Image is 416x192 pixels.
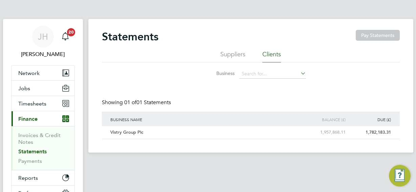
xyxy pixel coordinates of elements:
span: Jane Howley [11,50,75,58]
div: Business Name [109,112,302,127]
a: Vistry Group Plc1,957,868.111,782,183.31 [109,126,393,132]
button: Timesheets [12,96,74,111]
button: Network [12,65,74,80]
button: Reports [12,170,74,185]
span: JH [38,32,48,41]
div: Showing [102,99,172,106]
div: 1,782,183.31 [347,126,393,139]
span: 20 [67,28,75,36]
span: 01 of [124,99,136,106]
button: Finance [12,111,74,126]
a: JH[PERSON_NAME] [11,26,75,58]
span: Jobs [18,85,30,92]
span: 01 Statements [124,99,171,106]
label: Business [196,70,235,76]
div: Vistry Group Plc [109,126,302,139]
li: Clients [262,50,281,62]
span: Timesheets [18,100,46,107]
li: Suppliers [220,50,245,62]
span: Finance [18,116,38,122]
h2: Statements [102,30,158,43]
div: Due (£) [347,112,393,127]
a: 20 [59,26,72,47]
button: Engage Resource Center [389,165,411,187]
button: Jobs [12,81,74,96]
input: Search for... [239,69,306,79]
a: Invoices & Credit Notes [18,132,61,145]
span: Network [18,70,40,76]
div: 1,957,868.11 [302,126,347,139]
div: Finance [12,126,74,170]
a: Payments [18,158,42,164]
a: Statements [18,148,47,155]
div: Balance (£) [302,112,347,127]
span: Reports [18,175,38,181]
button: Pay Statements [356,30,400,41]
